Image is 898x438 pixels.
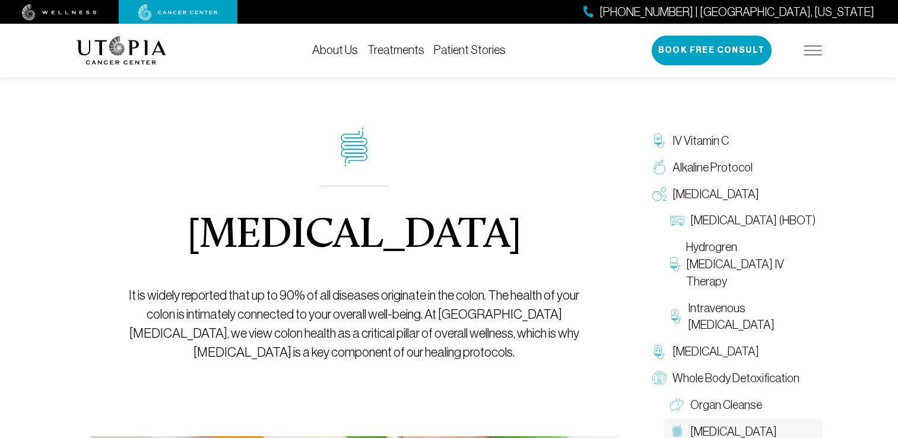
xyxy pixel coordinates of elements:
span: Alkaline Protocol [672,159,753,176]
img: icon [341,128,367,167]
span: Intravenous [MEDICAL_DATA] [688,300,816,334]
a: [MEDICAL_DATA] (HBOT) [664,207,822,234]
a: Alkaline Protocol [646,154,822,181]
a: [PHONE_NUMBER] | [GEOGRAPHIC_DATA], [US_STATE] [583,4,874,21]
img: Whole Body Detoxification [652,371,667,385]
a: Hydrogren [MEDICAL_DATA] IV Therapy [664,234,822,294]
img: Intravenous Ozone Therapy [670,309,683,323]
img: logo [77,36,166,65]
a: [MEDICAL_DATA] [646,338,822,365]
img: icon-hamburger [804,46,822,55]
span: Hydrogren [MEDICAL_DATA] IV Therapy [686,239,816,290]
a: Patient Stories [434,43,506,56]
img: IV Vitamin C [652,134,667,148]
p: It is widely reported that up to 90% of all diseases originate in the colon. The health of your c... [118,286,591,362]
a: Treatments [367,43,424,56]
img: Alkaline Protocol [652,160,667,174]
span: Whole Body Detoxification [672,370,799,387]
a: Intravenous [MEDICAL_DATA] [664,295,822,339]
span: [MEDICAL_DATA] [672,186,759,203]
h1: [MEDICAL_DATA] [187,215,521,258]
span: Organ Cleanse [690,396,762,414]
img: Oxygen Therapy [652,187,667,201]
span: [PHONE_NUMBER] | [GEOGRAPHIC_DATA], [US_STATE] [599,4,874,21]
button: Book Free Consult [652,36,772,65]
img: Hydrogren Peroxide IV Therapy [670,257,680,271]
a: Whole Body Detoxification [646,365,822,392]
a: IV Vitamin C [646,128,822,154]
img: wellness [22,4,97,21]
img: Organ Cleanse [670,398,684,412]
a: About Us [312,43,358,56]
img: Chelation Therapy [652,345,667,359]
span: IV Vitamin C [672,132,729,150]
img: Hyperbaric Oxygen Therapy (HBOT) [670,214,684,228]
span: [MEDICAL_DATA] (HBOT) [690,212,816,229]
a: Organ Cleanse [664,392,822,418]
a: [MEDICAL_DATA] [646,181,822,208]
img: cancer center [138,4,218,21]
span: [MEDICAL_DATA] [672,343,759,360]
